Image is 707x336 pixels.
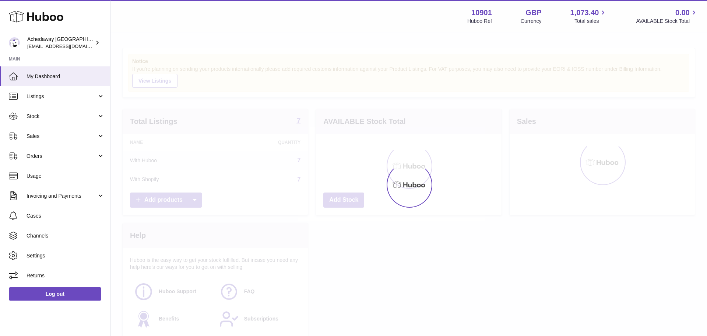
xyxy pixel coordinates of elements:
span: Stock [27,113,97,120]
span: AVAILABLE Stock Total [636,18,698,25]
span: Cases [27,212,105,219]
span: Sales [27,133,97,140]
div: Achedaway [GEOGRAPHIC_DATA] [27,36,94,50]
span: 0.00 [675,8,690,18]
div: Currency [521,18,542,25]
div: Huboo Ref [467,18,492,25]
span: Channels [27,232,105,239]
span: Invoicing and Payments [27,193,97,200]
a: 1,073.40 Total sales [570,8,608,25]
span: Usage [27,173,105,180]
strong: 10901 [471,8,492,18]
span: 1,073.40 [570,8,599,18]
a: Log out [9,287,101,301]
span: Orders [27,153,97,160]
span: Listings [27,93,97,100]
a: 0.00 AVAILABLE Stock Total [636,8,698,25]
span: Total sales [574,18,607,25]
strong: GBP [525,8,541,18]
span: [EMAIL_ADDRESS][DOMAIN_NAME] [27,43,108,49]
span: Returns [27,272,105,279]
span: My Dashboard [27,73,105,80]
span: Settings [27,252,105,259]
img: admin@newpb.co.uk [9,37,20,48]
